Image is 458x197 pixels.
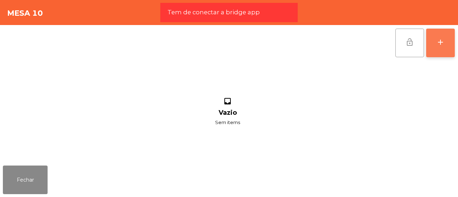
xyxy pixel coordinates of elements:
[3,166,48,194] button: Fechar
[215,118,240,127] span: Sem items
[426,29,455,57] button: add
[222,97,233,108] i: inbox
[395,29,424,57] button: lock_open
[167,8,260,17] span: Tem de conectar a bridge app
[436,38,445,46] div: add
[7,8,43,19] h4: Mesa 10
[219,109,237,117] h1: Vazio
[405,38,414,46] span: lock_open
